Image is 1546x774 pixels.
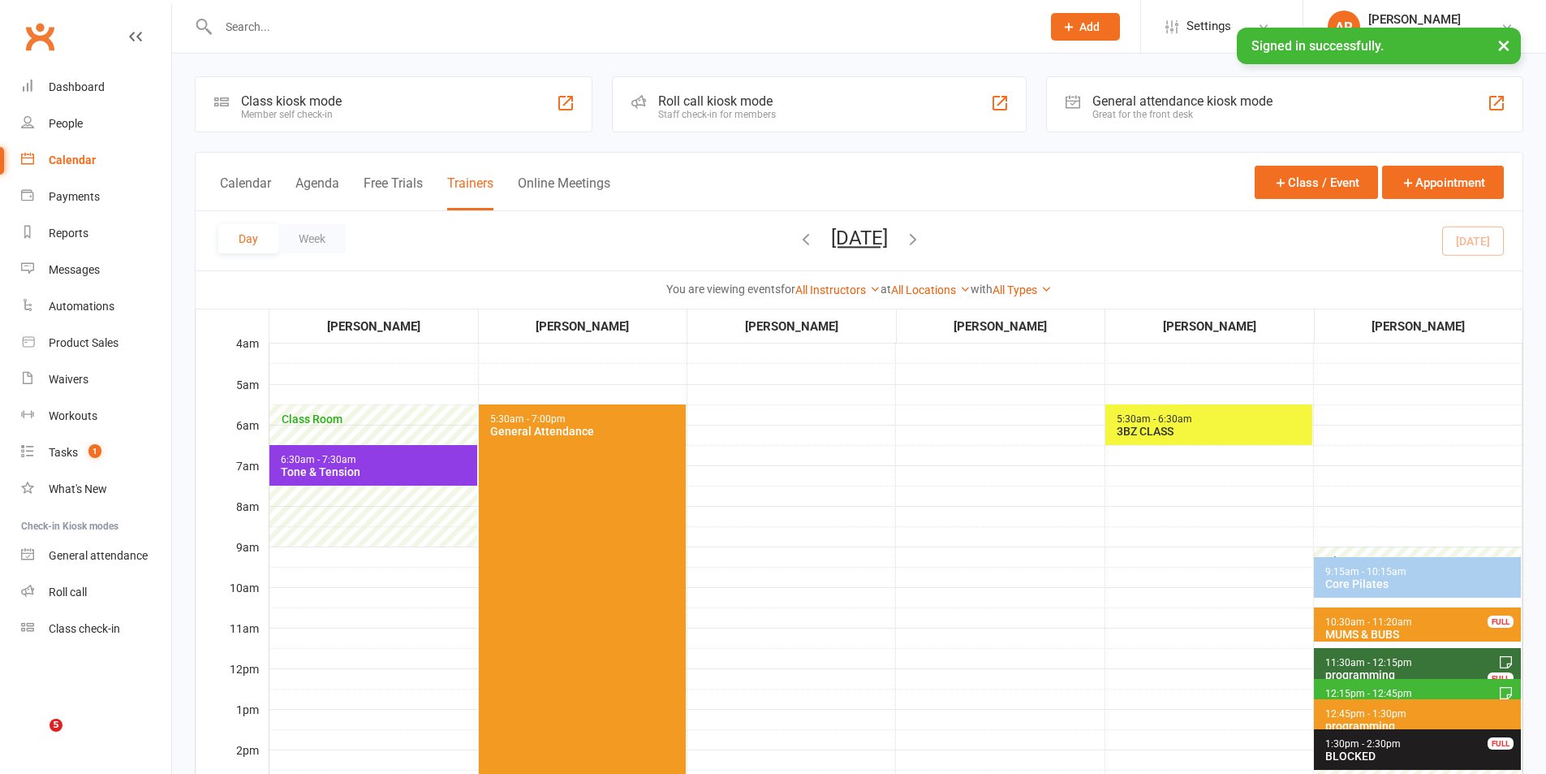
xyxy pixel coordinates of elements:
button: Online Meetings [518,175,610,210]
div: General attendance [49,549,148,562]
a: Payments [21,179,171,215]
div: 11am [196,620,269,660]
div: Roll call [49,586,87,599]
div: Tone & Tension [280,465,474,478]
a: Dashboard [21,69,171,106]
div: 3BZ CLASS [1116,425,1309,438]
a: All Instructors [795,283,881,296]
a: All Locations [891,283,971,296]
div: FULL [1488,737,1514,750]
span: Class Room [280,413,474,426]
div: Tasks [49,446,78,459]
span: Add [1079,20,1100,33]
div: [PERSON_NAME] [1106,317,1313,336]
button: Class / Event [1255,166,1378,199]
a: Product Sales [21,325,171,361]
button: Free Trials [364,175,423,210]
div: Automations [49,300,114,313]
a: All Types [993,283,1052,296]
a: Roll call [21,574,171,611]
button: Trainers [447,175,493,210]
span: 6:30am - 7:30am [280,454,357,465]
a: Tasks 1 [21,435,171,471]
span: 5:30am - 6:30am [1116,413,1193,425]
span: Class Room [1324,555,1518,568]
span: 9:15am - 10:15am [1324,566,1407,577]
div: Core Pilates [1324,577,1518,590]
div: Payments [49,190,100,203]
div: Product Sales [49,336,118,349]
div: 4am [196,335,269,375]
div: Class check-in [49,622,120,635]
div: Patricia Hardgrave's availability: 5:30am - 9:00am [269,404,477,547]
div: General attendance kiosk mode [1092,93,1273,109]
div: FULL [1488,616,1514,628]
a: Waivers [21,361,171,398]
div: 7am [196,457,269,498]
div: Member self check-in [241,109,342,120]
div: Waivers [49,373,88,386]
iframe: Intercom live chat [16,719,55,758]
button: Week [278,224,346,253]
div: 9am [196,538,269,579]
div: 12pm [196,660,269,701]
div: Staff check-in for members [658,109,776,120]
button: Agenda [295,175,339,210]
a: People [21,106,171,142]
a: What's New [21,471,171,508]
a: Class kiosk mode [21,611,171,647]
strong: for [781,283,795,296]
div: Class kiosk mode [241,93,342,109]
div: [PERSON_NAME] [688,317,895,336]
div: B Transformed Gym [1368,27,1469,41]
div: programming [1324,668,1518,681]
div: [PERSON_NAME] [480,317,687,336]
div: BLOCKED [1324,750,1518,763]
div: [PERSON_NAME] [898,317,1105,336]
div: Dashboard [49,80,105,93]
div: [PERSON_NAME] [1316,317,1522,336]
strong: with [971,283,993,296]
button: Appointment [1382,166,1504,199]
div: 6am [196,417,269,457]
div: Amanda Robinson's availability: 9:00am - 10:15am [1314,547,1521,598]
div: FULL [1488,672,1514,685]
span: 1 [88,444,101,458]
a: Messages [21,252,171,288]
div: Workouts [49,409,97,422]
a: Calendar [21,142,171,179]
a: Clubworx [19,16,60,57]
span: 1:30pm - 2:30pm [1324,738,1402,750]
div: AR [1328,11,1360,43]
a: Reports [21,215,171,252]
div: Messages [49,263,100,276]
div: Roll call kiosk mode [658,93,776,109]
span: 12:45pm - 1:30pm [1324,708,1407,720]
span: 10:30am - 11:20am [1324,616,1413,628]
div: 10am [196,579,269,620]
strong: You are viewing events [666,283,781,296]
span: 11:30am - 12:15pm [1324,657,1413,668]
span: 5 [50,719,62,732]
input: Search... [213,15,1030,38]
button: Calendar [220,175,271,210]
div: [PERSON_NAME] [270,317,477,336]
a: Workouts [21,398,171,435]
span: Settings [1186,8,1231,45]
div: MUMS & BUBS [1324,628,1518,641]
div: 1pm [196,701,269,742]
div: 5am [196,376,269,417]
div: People [49,117,83,130]
div: General Attendance [489,425,683,438]
div: programming [1324,720,1518,733]
button: Day [218,224,278,253]
span: Signed in successfully. [1251,38,1384,54]
div: Reports [49,227,88,240]
div: Calendar [49,154,96,166]
strong: at [881,283,891,296]
div: 8am [196,498,269,538]
button: [DATE] [831,227,888,249]
a: General attendance kiosk mode [21,538,171,574]
button: × [1489,28,1518,63]
div: What's New [49,482,107,495]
